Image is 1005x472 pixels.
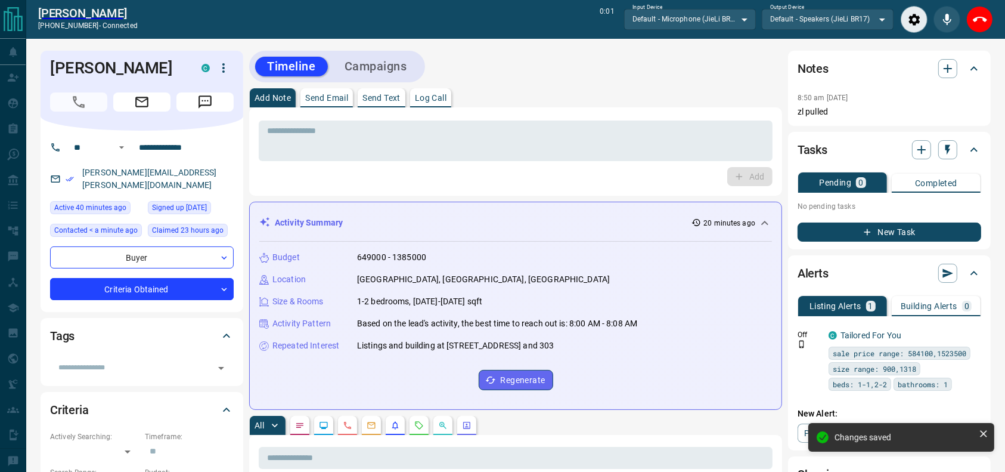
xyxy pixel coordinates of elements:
[66,175,74,183] svg: Email Verified
[840,331,901,340] a: Tailored For You
[50,201,142,218] div: Wed Aug 13 2025
[148,201,234,218] div: Tue Aug 12 2025
[798,340,806,348] svg: Push Notification Only
[703,218,755,229] p: 20 minutes ago
[479,370,553,390] button: Regenerate
[964,302,969,310] p: 0
[798,259,981,288] div: Alerts
[114,140,129,155] button: Open
[50,92,107,112] span: Call
[272,340,339,352] p: Repeated Interest
[103,21,138,30] span: connected
[868,302,873,310] p: 1
[50,246,234,269] div: Buyer
[50,326,75,345] h2: Tags
[901,302,957,310] p: Building Alerts
[272,273,306,286] p: Location
[798,106,981,118] p: zl pulled
[798,140,827,159] h2: Tasks
[275,217,343,229] p: Activity Summary
[213,360,229,377] button: Open
[113,92,170,112] span: Email
[798,264,829,283] h2: Alerts
[600,6,614,33] p: 0:01
[829,331,837,340] div: condos.ca
[343,421,352,430] svg: Calls
[632,4,663,11] label: Input Device
[259,212,772,234] div: Activity Summary20 minutes ago
[770,4,804,11] label: Output Device
[415,94,446,102] p: Log Call
[272,251,300,264] p: Budget
[798,135,981,164] div: Tasks
[762,9,894,29] div: Default - Speakers (JieLi BR17)
[898,378,948,390] span: bathrooms: 1
[357,340,554,352] p: Listings and building at [STREET_ADDRESS] and 303
[50,400,89,419] h2: Criteria
[798,54,981,83] div: Notes
[50,322,234,350] div: Tags
[54,224,138,236] span: Contacted < a minute ago
[145,431,234,442] p: Timeframe:
[858,178,863,187] p: 0
[148,224,234,240] div: Tue Aug 12 2025
[414,421,424,430] svg: Requests
[357,295,482,308] p: 1-2 bedrooms, [DATE]-[DATE] sqft
[38,20,138,31] p: [PHONE_NUMBER] -
[833,363,916,375] span: size range: 900,1318
[176,92,234,112] span: Message
[798,329,821,340] p: Off
[933,6,960,33] div: Mute
[798,94,848,102] p: 8:50 am [DATE]
[319,421,328,430] svg: Lead Browsing Activity
[915,179,957,187] p: Completed
[152,202,207,214] span: Signed up [DATE]
[835,433,974,442] div: Changes saved
[50,396,234,424] div: Criteria
[305,94,348,102] p: Send Email
[50,58,184,78] h1: [PERSON_NAME]
[357,251,426,264] p: 649000 - 1385000
[50,431,139,442] p: Actively Searching:
[966,6,993,33] div: End Call
[272,317,331,330] p: Activity Pattern
[82,168,217,190] a: [PERSON_NAME][EMAIL_ADDRESS][PERSON_NAME][DOMAIN_NAME]
[833,347,966,359] span: sale price range: 584100,1523500
[798,59,829,78] h2: Notes
[798,408,981,420] p: New Alert:
[809,302,861,310] p: Listing Alerts
[901,6,928,33] div: Audio Settings
[833,378,887,390] span: beds: 1-1,2-2
[50,224,142,240] div: Wed Aug 13 2025
[390,421,400,430] svg: Listing Alerts
[798,424,859,443] a: Property
[798,198,981,215] p: No pending tasks
[362,94,401,102] p: Send Text
[333,57,419,76] button: Campaigns
[255,57,328,76] button: Timeline
[438,421,448,430] svg: Opportunities
[819,178,851,187] p: Pending
[54,202,126,214] span: Active 40 minutes ago
[357,317,637,330] p: Based on the lead's activity, the best time to reach out is: 8:00 AM - 8:08 AM
[255,94,291,102] p: Add Note
[201,64,210,72] div: condos.ca
[462,421,472,430] svg: Agent Actions
[624,9,756,29] div: Default - Microphone (JieLi BR17)
[295,421,305,430] svg: Notes
[798,223,981,242] button: New Task
[50,278,234,300] div: Criteria Obtained
[272,295,324,308] p: Size & Rooms
[38,6,138,20] a: [PERSON_NAME]
[357,273,610,286] p: [GEOGRAPHIC_DATA], [GEOGRAPHIC_DATA], [GEOGRAPHIC_DATA]
[255,421,264,430] p: All
[367,421,376,430] svg: Emails
[152,224,224,236] span: Claimed 23 hours ago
